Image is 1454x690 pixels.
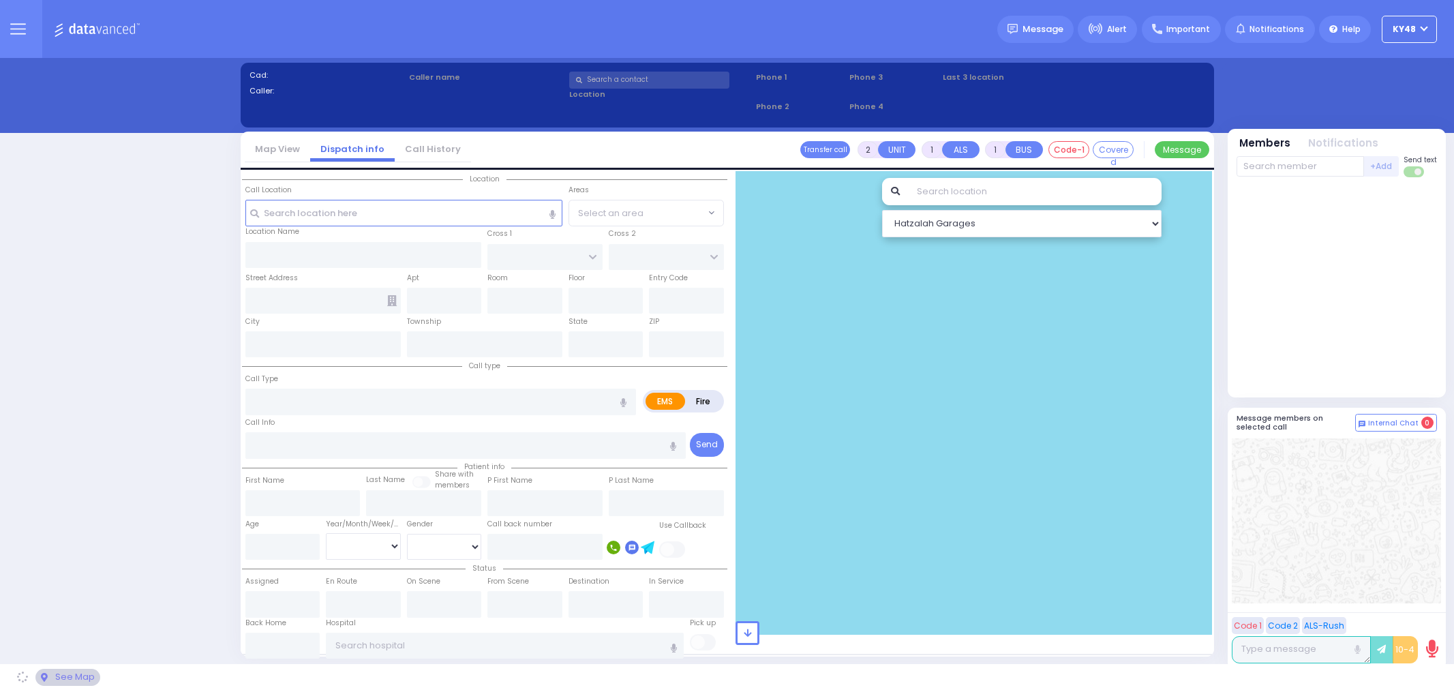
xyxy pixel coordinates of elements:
label: P Last Name [609,475,654,486]
label: Call Type [245,374,278,385]
img: comment-alt.png [1359,421,1365,427]
label: Destination [569,576,609,587]
button: Notifications [1308,136,1378,151]
label: Cross 1 [487,228,512,239]
label: Cad: [249,70,405,81]
span: Other building occupants [387,295,397,306]
label: EMS [646,393,685,410]
span: 0 [1421,417,1434,429]
button: Covered [1093,141,1134,158]
label: Pick up [690,618,716,629]
span: Send text [1404,155,1437,165]
label: Use Callback [659,520,706,531]
span: Patient info [457,462,511,472]
label: Caller: [249,85,405,97]
button: ALS-Rush [1302,617,1346,634]
label: Call Location [245,185,292,196]
button: Members [1239,136,1290,151]
span: Phone 2 [756,101,845,112]
div: See map [35,669,100,686]
label: Location Name [245,226,299,237]
input: Search hospital [326,633,684,659]
label: P First Name [487,475,532,486]
label: Entry Code [649,273,688,284]
label: Areas [569,185,589,196]
button: Code-1 [1048,141,1089,158]
span: Phone 1 [756,72,845,83]
button: Code 1 [1232,617,1264,634]
button: Code 2 [1266,617,1300,634]
img: message.svg [1008,24,1018,34]
input: Search location here [245,200,562,226]
span: Call type [462,361,507,371]
a: Map View [245,142,310,155]
span: Notifications [1249,23,1304,35]
label: En Route [326,576,357,587]
small: Share with [435,469,474,479]
h5: Message members on selected call [1237,414,1355,432]
label: Call Info [245,417,275,428]
label: Age [245,519,259,530]
label: Location [569,89,751,100]
label: Floor [569,273,585,284]
label: Gender [407,519,433,530]
input: Search member [1237,156,1364,177]
label: Cross 2 [609,228,636,239]
a: Call History [395,142,471,155]
button: UNIT [878,141,915,158]
label: Room [487,273,508,284]
label: On Scene [407,576,440,587]
label: Last 3 location [943,72,1074,83]
span: Help [1342,23,1361,35]
span: Internal Chat [1368,419,1419,428]
label: City [245,316,260,327]
span: Location [463,174,506,184]
div: Year/Month/Week/Day [326,519,401,530]
span: KY48 [1393,23,1416,35]
label: Hospital [326,618,356,629]
label: Call back number [487,519,552,530]
label: Fire [684,393,723,410]
label: State [569,316,588,327]
a: Dispatch info [310,142,395,155]
label: In Service [649,576,684,587]
button: ALS [942,141,980,158]
label: ZIP [649,316,659,327]
span: Phone 4 [849,101,938,112]
label: Last Name [366,475,405,485]
button: Internal Chat 0 [1355,414,1437,432]
button: Send [690,433,724,457]
label: Apt [407,273,419,284]
label: First Name [245,475,284,486]
span: Phone 3 [849,72,938,83]
img: Logo [54,20,145,37]
span: Alert [1107,23,1127,35]
label: Street Address [245,273,298,284]
input: Search location [908,178,1161,205]
input: Search a contact [569,72,729,89]
span: members [435,480,470,490]
span: Status [466,563,503,573]
label: Back Home [245,618,286,629]
label: Turn off text [1404,165,1425,179]
label: Caller name [409,72,564,83]
button: Message [1155,141,1209,158]
span: Important [1166,23,1210,35]
span: Message [1023,22,1063,36]
label: From Scene [487,576,529,587]
span: Select an area [578,207,643,220]
button: Transfer call [800,141,850,158]
label: Assigned [245,576,279,587]
button: BUS [1005,141,1043,158]
button: KY48 [1382,16,1437,43]
label: Township [407,316,441,327]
